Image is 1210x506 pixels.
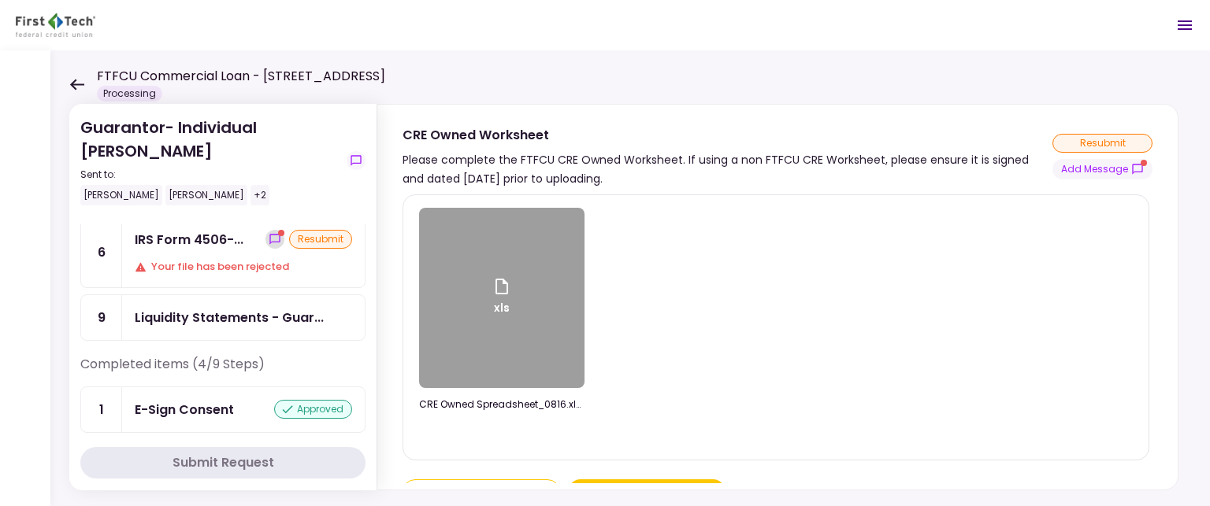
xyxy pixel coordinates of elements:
[97,67,385,86] h1: FTFCU Commercial Loan - [STREET_ADDRESS]
[265,230,284,249] button: show-messages
[80,294,366,341] a: 9Liquidity Statements - Guarantor
[81,387,122,432] div: 1
[377,104,1178,490] div: CRE Owned WorksheetPlease complete the FTFCU CRE Owned Worksheet. If using a non FTFCU CRE Worksh...
[568,479,726,504] span: Click here to upload the required document
[274,400,352,419] div: approved
[81,217,122,287] div: 6
[403,125,1052,145] div: CRE Owned Worksheet
[492,277,511,319] div: xls
[251,185,269,205] div: +2
[611,482,709,501] div: Upload New File
[1166,6,1204,44] button: Open menu
[16,13,95,37] img: Partner icon
[403,150,1052,188] div: Please complete the FTFCU CRE Owned Worksheet. If using a non FTFCU CRE Worksheet, please ensure ...
[81,295,122,340] div: 9
[135,400,234,419] div: E-Sign Consent
[1052,134,1152,153] div: resubmit
[80,386,366,433] a: 1E-Sign Consentapproved
[135,230,243,249] div: IRS Form 4506-T Guarantor
[135,308,324,327] div: Liquidity Statements - Guarantor
[1052,159,1152,179] button: show-messages
[80,185,162,205] div: [PERSON_NAME]
[165,185,247,205] div: [PERSON_NAME]
[80,216,366,288] a: 6IRS Form 4506-T Guarantorshow-messagesresubmitYour file has been rejected
[80,116,340,205] div: Guarantor- Individual [PERSON_NAME]
[289,230,352,249] div: resubmit
[135,259,352,275] div: Your file has been rejected
[347,151,366,170] button: show-messages
[403,479,560,504] button: Click here to download the document
[80,168,340,182] div: Sent to:
[80,447,366,478] button: Submit Request
[97,86,162,102] div: Processing
[173,453,274,472] div: Submit Request
[419,397,585,412] div: CRE Owned Spreadsheet_0816.xlsx
[80,355,366,386] div: Completed items (4/9 Steps)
